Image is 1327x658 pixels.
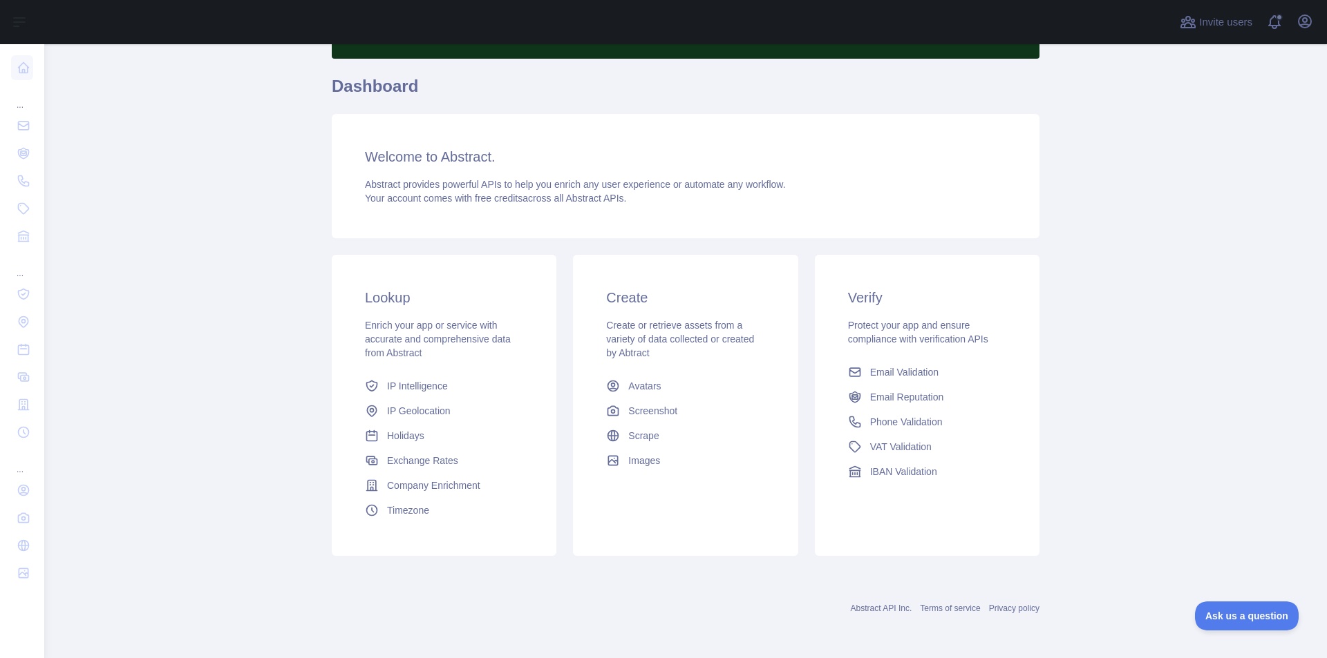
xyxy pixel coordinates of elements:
a: Company Enrichment [359,473,529,498]
span: Timezone [387,503,429,517]
a: Images [601,448,770,473]
a: Holidays [359,423,529,448]
h3: Verify [848,288,1006,307]
h3: Lookup [365,288,523,307]
span: Avatars [628,379,661,393]
span: IBAN Validation [870,465,937,478]
a: Email Reputation [843,385,1012,409]
span: Holidays [387,429,424,443]
div: ... [11,83,33,110]
div: ... [11,447,33,475]
span: Email Reputation [870,390,944,404]
span: Screenshot [628,404,677,418]
a: Exchange Rates [359,448,529,473]
button: Invite users [1177,11,1255,33]
span: Exchange Rates [387,454,458,467]
span: Abstract provides powerful APIs to help you enrich any user experience or automate any workflow. [365,179,786,190]
a: Timezone [359,498,529,523]
span: free credits [475,193,523,204]
a: Avatars [601,374,770,398]
span: Images [628,454,660,467]
a: Email Validation [843,360,1012,385]
a: Screenshot [601,398,770,423]
iframe: Toggle Customer Support [1195,601,1299,630]
a: Phone Validation [843,409,1012,434]
a: Terms of service [920,603,980,613]
div: ... [11,251,33,279]
span: Scrape [628,429,659,443]
span: Company Enrichment [387,478,480,492]
span: IP Intelligence [387,379,448,393]
a: IP Intelligence [359,374,529,398]
span: Create or retrieve assets from a variety of data collected or created by Abtract [606,320,754,358]
span: Enrich your app or service with accurate and comprehensive data from Abstract [365,320,511,358]
span: Invite users [1199,14,1252,30]
a: VAT Validation [843,434,1012,459]
a: IP Geolocation [359,398,529,423]
span: Email Validation [870,365,939,379]
h3: Welcome to Abstract. [365,147,1006,166]
span: Phone Validation [870,415,943,429]
h3: Create [606,288,764,307]
span: VAT Validation [870,440,932,454]
h1: Dashboard [332,75,1039,108]
span: IP Geolocation [387,404,451,418]
a: Privacy policy [989,603,1039,613]
a: Scrape [601,423,770,448]
a: Abstract API Inc. [851,603,912,613]
span: Your account comes with across all Abstract APIs. [365,193,626,204]
a: IBAN Validation [843,459,1012,484]
span: Protect your app and ensure compliance with verification APIs [848,320,988,345]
